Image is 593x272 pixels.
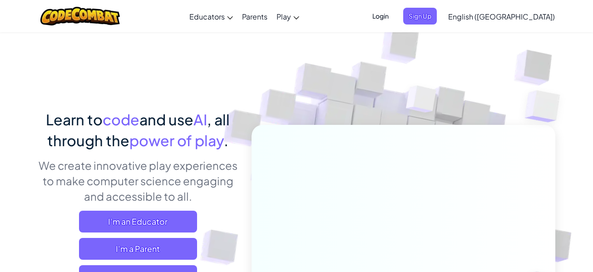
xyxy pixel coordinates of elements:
span: Learn to [46,110,103,129]
span: and use [139,110,193,129]
a: Play [272,4,304,29]
span: Educators [189,12,225,21]
a: Educators [185,4,237,29]
span: Play [277,12,291,21]
span: code [103,110,139,129]
button: Login [367,8,394,25]
a: Parents [237,4,272,29]
span: power of play [129,131,224,149]
span: AI [193,110,207,129]
a: I'm a Parent [79,238,197,260]
a: I'm an Educator [79,211,197,232]
span: . [224,131,228,149]
button: Sign Up [403,8,437,25]
span: English ([GEOGRAPHIC_DATA]) [448,12,555,21]
a: English ([GEOGRAPHIC_DATA]) [444,4,559,29]
img: Overlap cubes [389,68,455,135]
p: We create innovative play experiences to make computer science engaging and accessible to all. [38,158,238,204]
img: Overlap cubes [507,68,585,145]
img: CodeCombat logo [40,7,120,25]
